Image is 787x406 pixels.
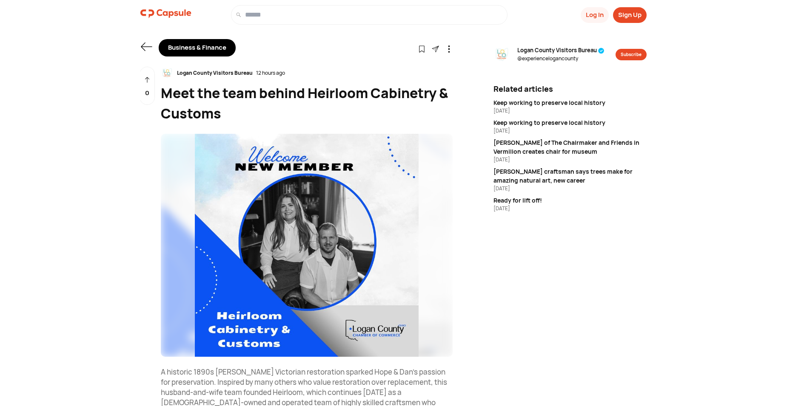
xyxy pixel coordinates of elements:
[145,88,149,98] p: 0
[493,46,510,63] img: resizeImage
[493,185,647,192] div: [DATE]
[159,39,236,56] div: Business & Finance
[493,196,647,205] div: Ready for lift off!
[493,83,647,95] div: Related articles
[493,156,647,164] div: [DATE]
[256,69,285,77] div: 12 hours ago
[493,107,647,115] div: [DATE]
[517,55,605,62] span: @ experiencelogancounty
[493,118,647,127] div: Keep working to preserve local history
[517,46,605,55] span: Logan County Visitors Bureau
[598,48,605,54] img: tick
[493,138,647,156] div: [PERSON_NAME] of The Chairmaker and Friends in Vermilion creates chair for museum
[581,7,609,23] button: Log In
[493,127,647,135] div: [DATE]
[140,5,191,25] a: logo
[174,69,256,77] div: Logan County Visitors Bureau
[616,49,647,60] button: Subscribe
[161,134,453,357] img: resizeImage
[613,7,647,23] button: Sign Up
[493,167,647,185] div: [PERSON_NAME] craftsman says trees make for amazing natural art, new career
[161,67,174,79] img: resizeImage
[161,83,453,124] div: Meet the team behind Heirloom Cabinetry & Customs
[493,205,647,212] div: [DATE]
[140,5,191,22] img: logo
[493,98,647,107] div: Keep working to preserve local history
